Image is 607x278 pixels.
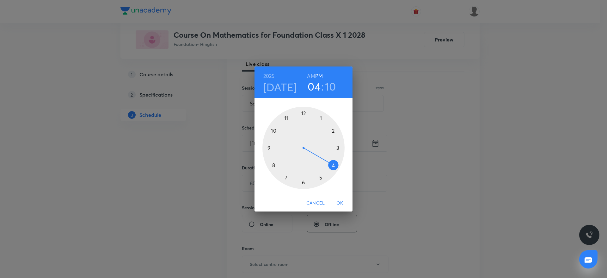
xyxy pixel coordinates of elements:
[308,80,321,93] button: 04
[321,80,324,93] h3: :
[307,72,315,80] button: AM
[263,72,275,80] button: 2025
[263,80,297,94] button: [DATE]
[315,72,323,80] button: PM
[304,197,327,209] button: Cancel
[306,199,325,207] span: Cancel
[325,80,336,93] button: 10
[330,197,350,209] button: OK
[332,199,347,207] span: OK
